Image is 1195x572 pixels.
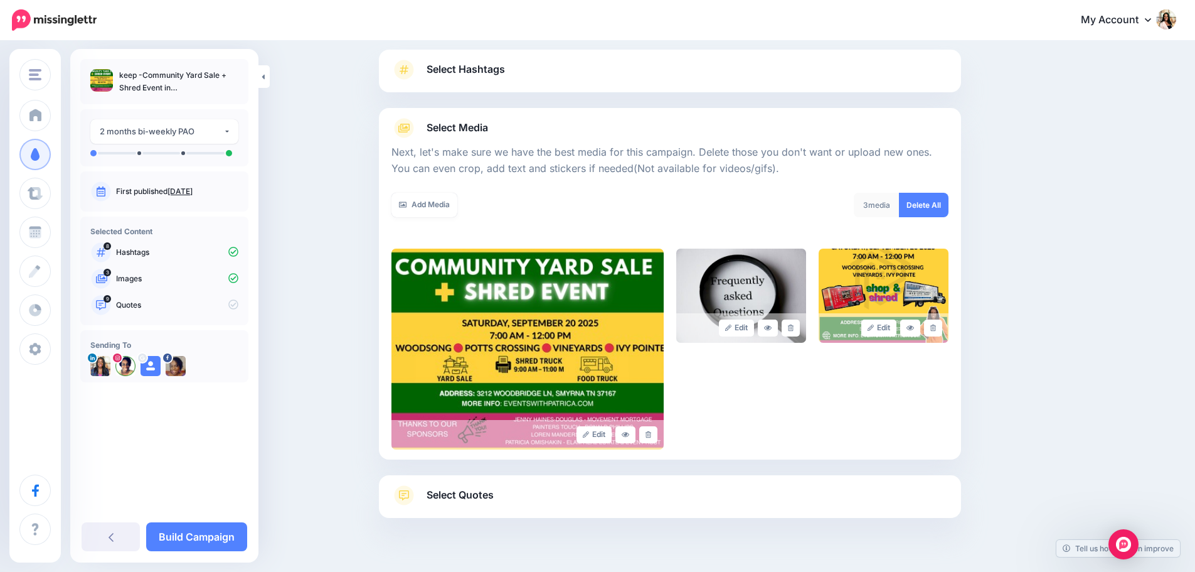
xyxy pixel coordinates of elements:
[119,69,238,94] p: keep -Community Yard Sale + Shred Event in [GEOGRAPHIC_DATA], [GEOGRAPHIC_DATA] – [DATE]
[391,60,948,92] a: Select Hashtags
[391,249,664,450] img: 16a24257d4aec583ec4cc62913dfec47_large.jpg
[104,269,111,276] span: 3
[861,320,897,337] a: Edit
[719,320,755,337] a: Edit
[391,193,457,217] a: Add Media
[90,356,110,376] img: 1736603915721-54347.png
[167,186,193,196] a: [DATE]
[90,340,238,350] h4: Sending To
[100,124,223,139] div: 2 months bi-weekly PAO
[116,273,238,284] p: Images
[29,69,41,80] img: menu.png
[427,487,494,504] span: Select Quotes
[90,69,113,92] img: 16a24257d4aec583ec4cc62913dfec47_thumb.jpg
[90,227,238,236] h4: Selected Content
[391,138,948,450] div: Select Media
[576,426,612,443] a: Edit
[899,193,948,217] a: Delete All
[676,249,806,343] img: 1e6fb6473611f82ff88b0d2c58ad7a24_large.jpg
[391,144,948,177] p: Next, let's make sure we have the best media for this campaign. Delete those you don't want or up...
[116,186,238,197] p: First published
[12,9,97,31] img: Missinglettr
[90,119,238,144] button: 2 months bi-weekly PAO
[141,356,161,376] img: user_default_image.png
[116,247,238,258] p: Hashtags
[116,299,238,311] p: Quotes
[427,119,488,136] span: Select Media
[863,200,868,210] span: 3
[166,356,186,376] img: 272913382_521481449398082_6923697320015128503_n-bsa114668.jpg
[1068,5,1176,36] a: My Account
[104,295,111,303] span: 9
[1056,540,1180,557] a: Tell us how we can improve
[1108,529,1139,559] div: Open Intercom Messenger
[854,193,900,217] div: media
[427,61,505,78] span: Select Hashtags
[104,242,111,250] span: 8
[819,249,948,343] img: fce59836b7cacd47bd73c2494942424f_large.jpg
[391,485,948,518] a: Select Quotes
[115,356,135,376] img: 158779270_295571485318272_2406237059344444823_n-bsa106676.jpg
[391,118,948,138] a: Select Media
